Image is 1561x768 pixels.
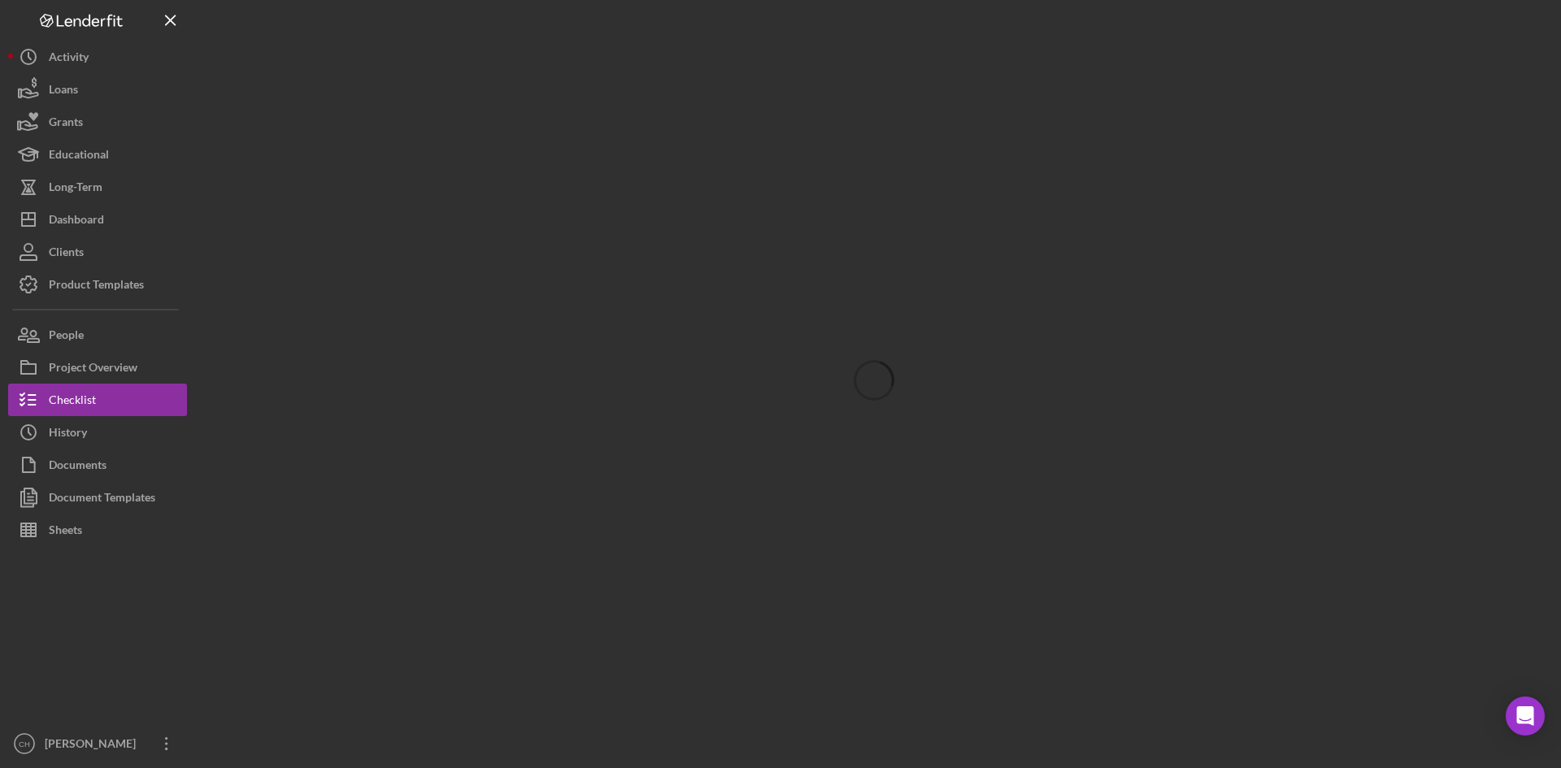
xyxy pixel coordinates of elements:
button: Long-Term [8,171,187,203]
div: Document Templates [49,481,155,518]
button: Document Templates [8,481,187,514]
div: Loans [49,73,78,110]
div: Sheets [49,514,82,550]
button: Project Overview [8,351,187,384]
div: Open Intercom Messenger [1506,696,1545,735]
button: Sheets [8,514,187,546]
div: [PERSON_NAME] [41,727,146,764]
div: Project Overview [49,351,137,388]
div: Educational [49,138,109,175]
div: Activity [49,41,89,77]
button: CH[PERSON_NAME] [8,727,187,760]
div: Clients [49,236,84,272]
button: Product Templates [8,268,187,301]
div: History [49,416,87,453]
button: Dashboard [8,203,187,236]
button: Checklist [8,384,187,416]
button: People [8,319,187,351]
text: CH [19,740,30,748]
button: Grants [8,106,187,138]
button: History [8,416,187,449]
button: Loans [8,73,187,106]
div: Checklist [49,384,96,420]
button: Documents [8,449,187,481]
div: Dashboard [49,203,104,240]
button: Clients [8,236,187,268]
div: People [49,319,84,355]
button: Educational [8,138,187,171]
div: Grants [49,106,83,142]
div: Product Templates [49,268,144,305]
div: Long-Term [49,171,102,207]
button: Activity [8,41,187,73]
div: Documents [49,449,107,485]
